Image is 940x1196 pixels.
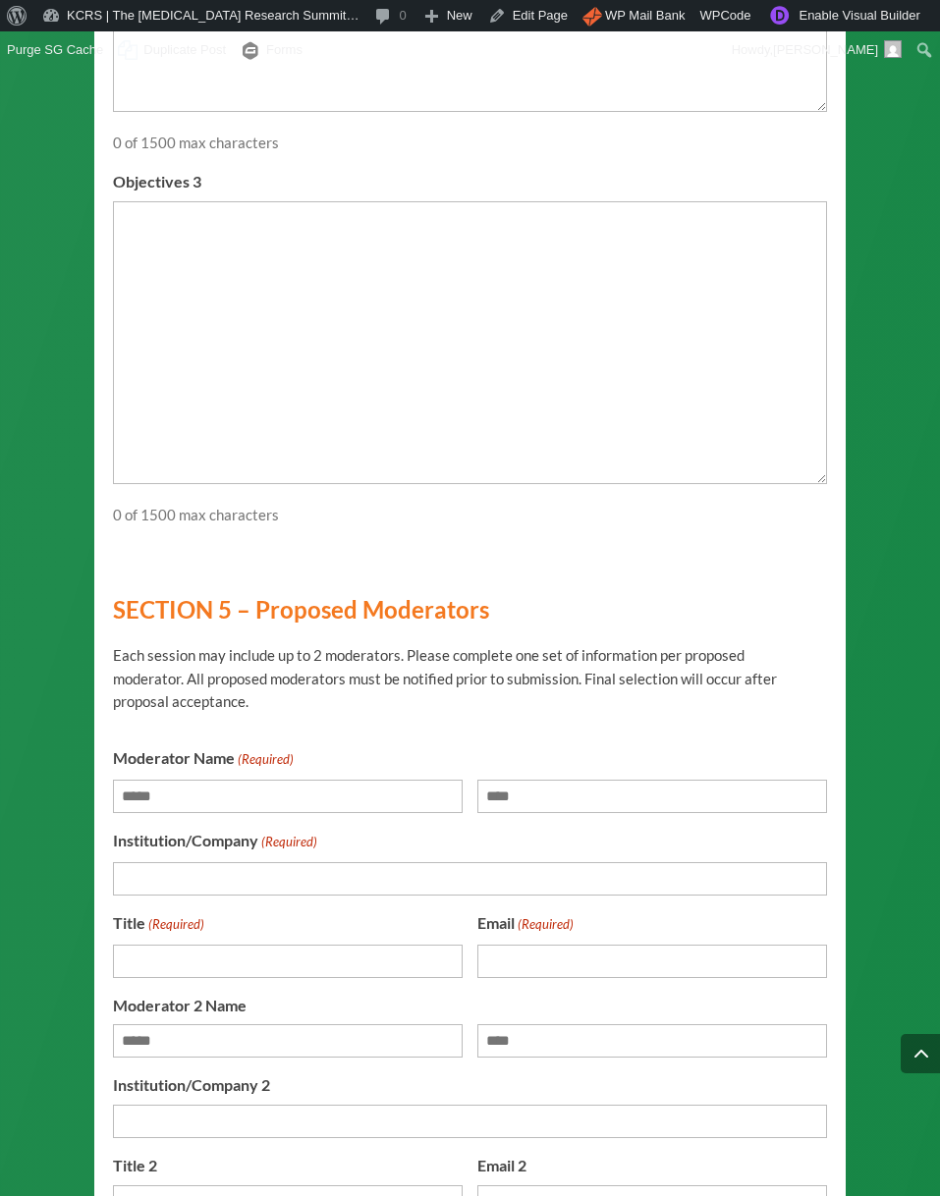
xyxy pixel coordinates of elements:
a: Howdy, [725,34,910,66]
span: (Required) [516,913,574,937]
span: (Required) [259,831,317,854]
label: Objectives 3 [113,170,201,193]
span: Duplicate Post [143,34,226,66]
span: (Required) [146,913,204,937]
div: 0 of 1500 max characters [113,119,827,155]
label: Email [477,911,574,937]
label: Email 2 [477,1154,526,1177]
label: Title 2 [113,1154,157,1177]
img: icon.png [582,7,602,27]
div: Each session may include up to 2 moderators. Please complete one set of information per proposed ... [113,631,811,714]
h3: SECTION 5 – Proposed Moderators [113,598,811,631]
legend: Moderator 2 Name [113,994,247,1017]
span: [PERSON_NAME] [773,42,878,57]
div: 0 of 1500 max characters [113,491,827,527]
span: (Required) [236,748,294,772]
legend: Moderator Name [113,746,294,772]
label: Institution/Company [113,829,317,854]
label: Title [113,911,204,937]
span: Forms [266,34,303,66]
label: Institution/Company 2 [113,1073,270,1097]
